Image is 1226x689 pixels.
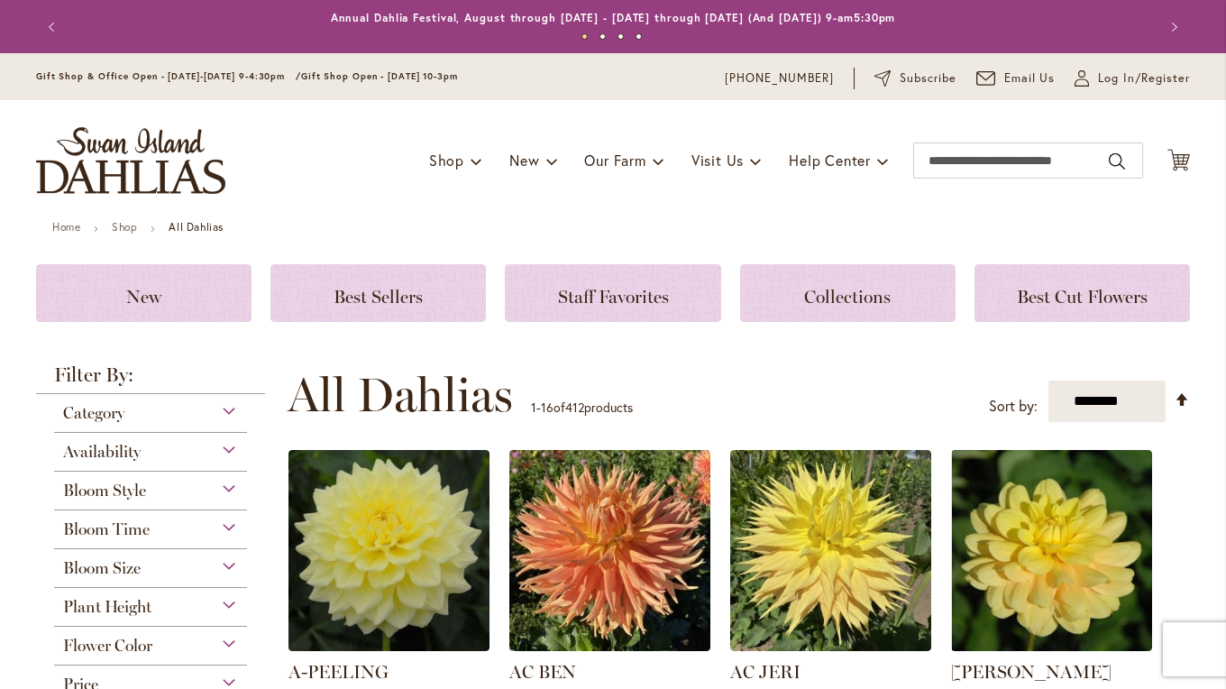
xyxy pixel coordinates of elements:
[509,450,710,651] img: AC BEN
[63,519,150,539] span: Bloom Time
[126,286,161,308] span: New
[288,368,513,422] span: All Dahlias
[509,638,710,655] a: AC BEN
[951,638,1152,655] a: AHOY MATEY
[36,365,265,394] strong: Filter By:
[36,127,225,194] a: store logo
[531,393,633,422] p: - of products
[730,661,801,683] a: AC JERI
[1098,69,1190,87] span: Log In/Register
[36,264,252,322] a: New
[531,399,536,416] span: 1
[63,403,124,423] span: Category
[331,11,896,24] a: Annual Dahlia Festival, August through [DATE] - [DATE] through [DATE] (And [DATE]) 9-am5:30pm
[1017,286,1148,308] span: Best Cut Flowers
[36,70,301,82] span: Gift Shop & Office Open - [DATE]-[DATE] 9-4:30pm /
[63,597,151,617] span: Plant Height
[509,151,539,170] span: New
[951,661,1112,683] a: [PERSON_NAME]
[581,33,588,40] button: 1 of 4
[636,33,642,40] button: 4 of 4
[725,69,834,87] a: [PHONE_NUMBER]
[334,286,423,308] span: Best Sellers
[691,151,744,170] span: Visit Us
[874,69,956,87] a: Subscribe
[730,450,931,651] img: AC Jeri
[974,264,1190,322] a: Best Cut Flowers
[112,220,137,234] a: Shop
[789,151,871,170] span: Help Center
[1154,9,1190,45] button: Next
[804,286,891,308] span: Collections
[541,399,554,416] span: 16
[52,220,80,234] a: Home
[288,661,389,683] a: A-PEELING
[169,220,224,234] strong: All Dahlias
[301,70,458,82] span: Gift Shop Open - [DATE] 10-3pm
[429,151,464,170] span: Shop
[584,151,645,170] span: Our Farm
[599,33,606,40] button: 2 of 4
[63,481,146,501] span: Bloom Style
[505,264,720,322] a: Staff Favorites
[1004,69,1056,87] span: Email Us
[558,286,669,308] span: Staff Favorites
[509,661,576,683] a: AC BEN
[951,450,1152,651] img: AHOY MATEY
[900,69,956,87] span: Subscribe
[36,9,72,45] button: Previous
[740,264,956,322] a: Collections
[63,558,141,578] span: Bloom Size
[288,450,489,651] img: A-Peeling
[976,69,1056,87] a: Email Us
[730,638,931,655] a: AC Jeri
[270,264,486,322] a: Best Sellers
[63,442,141,462] span: Availability
[989,390,1038,423] label: Sort by:
[565,399,584,416] span: 412
[63,636,152,656] span: Flower Color
[288,638,489,655] a: A-Peeling
[618,33,624,40] button: 3 of 4
[1075,69,1190,87] a: Log In/Register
